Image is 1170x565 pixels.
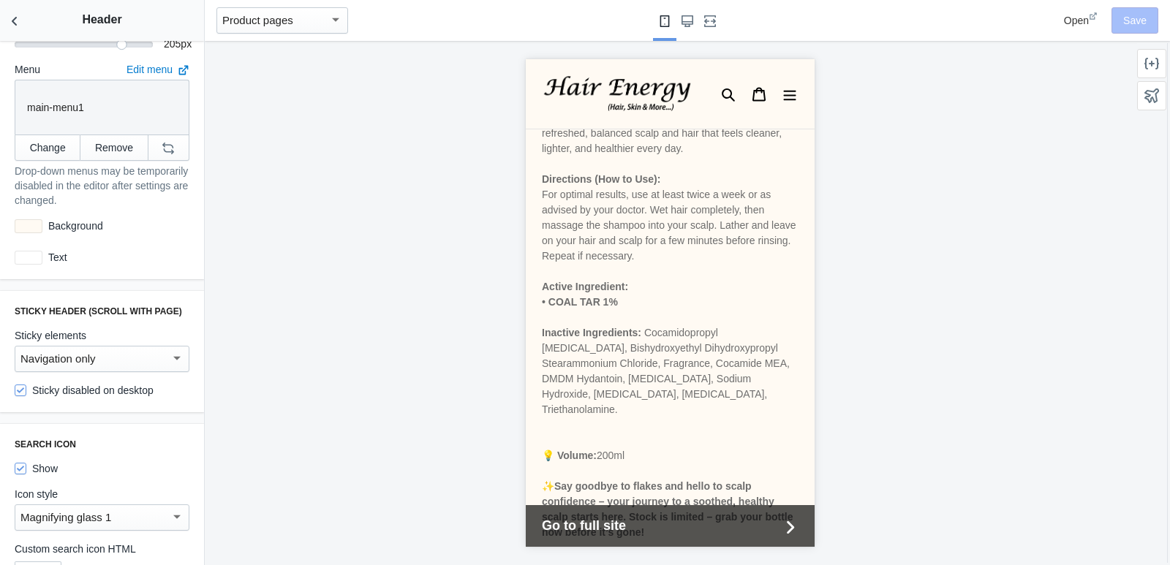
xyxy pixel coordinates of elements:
mat-select-trigger: Product pages [222,14,293,26]
span: Open [1064,15,1089,26]
label: Sticky elements [15,328,189,343]
span: px [181,38,192,50]
mat-select-trigger: Magnifying glass 1 [20,511,111,523]
strong: Active Ingredient: [16,221,102,233]
label: Sticky disabled on desktop [15,383,154,398]
a: Edit menu [127,64,189,75]
h3: Search icon [15,439,189,450]
strong: • COAL TAR 1% [16,237,92,249]
label: Background [42,219,189,233]
a: image [16,11,178,58]
p: Drop-down menus may be temporarily disabled in the editor after settings are changed. [15,164,189,208]
label: Custom search icon HTML [15,542,189,556]
strong: 💡 Volume: [16,390,71,402]
h3: Sticky header (scroll with page) [15,306,189,317]
strong: Inactive Ingredients: [16,268,116,279]
img: image [16,11,166,58]
strong: Say goodbye to flakes and hello to scalp confidence – your journey to a soothed, healthy scalp st... [16,421,268,479]
span: Go to full site [16,457,254,477]
span: 205 [164,38,181,50]
label: Icon style [15,487,189,501]
button: Change [15,134,80,161]
strong: Directions (How to Use): [16,114,135,126]
p: main-menu1 [27,100,177,115]
span: 200ml ✨ [16,390,268,479]
button: Menu [249,20,279,50]
label: Menu [15,62,40,77]
label: Text [42,250,189,265]
label: Show [15,461,58,476]
mat-select-trigger: Navigation only [20,352,96,365]
button: Remove [80,134,148,161]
